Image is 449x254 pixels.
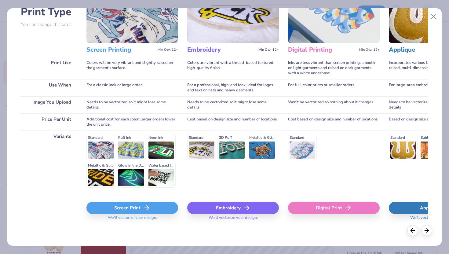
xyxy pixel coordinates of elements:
div: Cost based on design size and number of locations. [187,113,279,131]
div: For a professional, high-end look; ideal for logos and text on hats and heavy garments. [187,79,279,96]
div: Use When [21,79,77,96]
div: Image You Upload [21,96,77,113]
div: Print Like [21,57,77,79]
div: Embroidery [187,202,279,214]
h3: Screen Printing [86,46,155,54]
div: For a classic look or large order. [86,79,178,96]
div: Additional cost for each color; larger orders lower the unit price. [86,113,178,131]
span: Min Qty: 12+ [359,48,380,52]
span: We'll vectorize your design. [105,215,159,224]
h3: Embroidery [187,46,256,54]
div: Needs to be vectorized so it might lose some details [86,96,178,113]
div: Colors are vibrant with a thread-based textured, high-quality finish. [187,57,279,79]
div: Needs to be vectorized so it might lose some details [187,96,279,113]
p: You can change this later. [21,22,77,27]
div: Price Per Unit [21,113,77,131]
button: Close [428,11,440,23]
div: Cost based on design size and number of locations. [288,113,380,131]
span: We'll vectorize your design. [206,215,260,224]
div: Variants [21,131,77,191]
div: Inks are less vibrant than screen printing; smooth on light garments and raised on dark garments ... [288,57,380,79]
span: Min Qty: 12+ [258,48,279,52]
span: Min Qty: 12+ [158,48,178,52]
h3: Digital Printing [288,46,357,54]
div: For full-color prints or smaller orders. [288,79,380,96]
div: Digital Print [288,202,380,214]
div: Won't be vectorized so nothing about it changes [288,96,380,113]
div: Colors will be very vibrant and slightly raised on the garment's surface. [86,57,178,79]
div: Screen Print [86,202,178,214]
